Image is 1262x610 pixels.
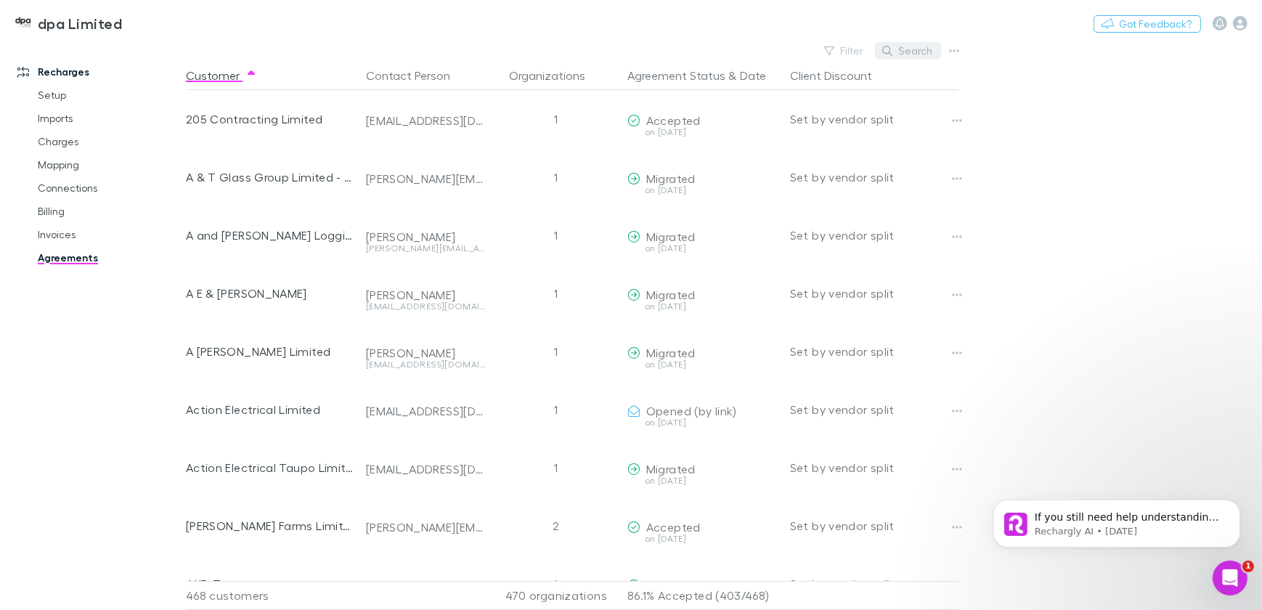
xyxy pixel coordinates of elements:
a: Agreements [23,246,193,269]
div: Action Electrical Taupo Limited [186,439,354,497]
div: on [DATE] [627,476,778,485]
span: Accepted [646,113,701,127]
div: on [DATE] [627,360,778,369]
div: 468 customers [186,581,360,610]
iframe: Intercom live chat [1213,561,1247,595]
button: Search [875,42,941,60]
a: Billing [23,200,193,223]
h3: dpa Limited [38,15,122,32]
div: 205 Contracting Limited [186,90,354,148]
div: A E & [PERSON_NAME] [186,264,354,322]
div: [EMAIL_ADDRESS][DOMAIN_NAME] [366,113,485,128]
div: [PERSON_NAME][EMAIL_ADDRESS][PERSON_NAME][DOMAIN_NAME] [366,171,485,186]
div: on [DATE] [627,302,778,311]
div: [EMAIL_ADDRESS][DOMAIN_NAME] [366,302,485,311]
span: Migrated [646,578,696,592]
button: Customer [186,61,257,90]
div: Set by vendor split [790,439,958,497]
div: [PERSON_NAME] [366,346,485,360]
div: A and [PERSON_NAME] Logging Limited [186,206,354,264]
a: Setup [23,84,193,107]
div: 1 [491,264,622,322]
div: & [627,61,778,90]
button: Date [740,61,766,90]
button: Filter [817,42,872,60]
span: Migrated [646,229,696,243]
div: [PERSON_NAME][EMAIL_ADDRESS][DOMAIN_NAME] [366,244,485,253]
div: Set by vendor split [790,264,958,322]
span: Migrated [646,462,696,476]
iframe: Intercom notifications message [972,469,1262,571]
div: 1 [491,90,622,148]
div: [PERSON_NAME] [366,229,485,244]
div: A [PERSON_NAME] Limited [186,322,354,381]
div: 1 [491,322,622,381]
span: 1 [1242,561,1254,572]
div: Set by vendor split [790,148,958,206]
div: [EMAIL_ADDRESS][DOMAIN_NAME] [366,462,485,476]
button: Got Feedback? [1094,15,1201,33]
div: [PERSON_NAME] [366,288,485,302]
button: Organizations [509,61,603,90]
div: Set by vendor split [790,206,958,264]
div: on [DATE] [627,244,778,253]
div: [EMAIL_ADDRESS][DOMAIN_NAME] [366,578,485,593]
div: on [DATE] [627,186,778,195]
a: Recharges [3,60,193,84]
a: Charges [23,130,193,153]
span: Migrated [646,346,696,359]
div: 1 [491,439,622,497]
a: Imports [23,107,193,130]
div: Set by vendor split [790,497,958,555]
a: Mapping [23,153,193,176]
div: Set by vendor split [790,90,958,148]
div: Action Electrical Limited [186,381,354,439]
div: A & T Glass Group Limited - OSD [186,148,354,206]
span: Opened (by link) [646,404,737,418]
div: on [DATE] [627,128,778,137]
div: 1 [491,206,622,264]
a: Invoices [23,223,193,246]
div: 1 [491,148,622,206]
div: [PERSON_NAME][EMAIL_ADDRESS][DOMAIN_NAME] [366,520,485,534]
button: Client Discount [790,61,889,90]
div: Set by vendor split [790,322,958,381]
div: 2 [491,497,622,555]
div: on [DATE] [627,418,778,427]
button: Agreement Status [627,61,725,90]
div: 1 [491,381,622,439]
p: 86.1% Accepted (403/468) [627,582,778,609]
span: Accepted [646,520,701,534]
button: Contact Person [366,61,468,90]
span: Migrated [646,171,696,185]
div: on [DATE] [627,534,778,543]
div: [EMAIL_ADDRESS][DOMAIN_NAME] [366,404,485,418]
div: [PERSON_NAME] Farms Limited [186,497,354,555]
div: Set by vendor split [790,381,958,439]
div: 470 organizations [491,581,622,610]
a: Connections [23,176,193,200]
a: dpa Limited [6,6,131,41]
img: dpa Limited's Logo [15,15,32,32]
span: Migrated [646,288,696,301]
div: [EMAIL_ADDRESS][DOMAIN_NAME] [366,360,485,369]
